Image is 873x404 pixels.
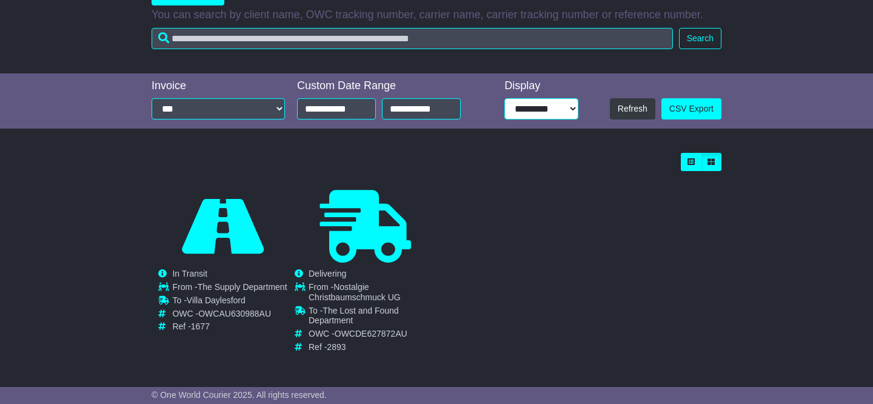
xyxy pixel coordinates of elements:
td: To - [309,306,436,329]
div: Custom Date Range [297,79,479,93]
span: © One World Courier 2025. All rights reserved. [152,390,327,400]
td: To - [172,295,287,309]
div: Display [504,79,578,93]
td: OWC - [172,309,287,322]
span: 1677 [191,322,210,331]
td: OWC - [309,329,436,342]
p: You can search by client name, OWC tracking number, carrier name, carrier tracking number or refe... [152,8,721,22]
span: Villa Daylesford [187,295,246,305]
span: OWCDE627872AU [335,329,407,338]
button: Search [679,28,721,49]
td: From - [309,282,436,306]
span: OWCAU630988AU [198,309,271,318]
a: CSV Export [661,98,721,120]
span: In Transit [172,269,207,278]
td: From - [172,282,287,295]
span: The Lost and Found Department [309,306,399,326]
div: Invoice [152,79,285,93]
span: 2893 [327,342,346,352]
span: Delivering [309,269,346,278]
span: Nostalgie Christbaumschmuck UG [309,282,401,302]
span: The Supply Department [198,282,287,292]
td: Ref - [172,322,287,332]
button: Refresh [610,98,655,120]
td: Ref - [309,342,436,352]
